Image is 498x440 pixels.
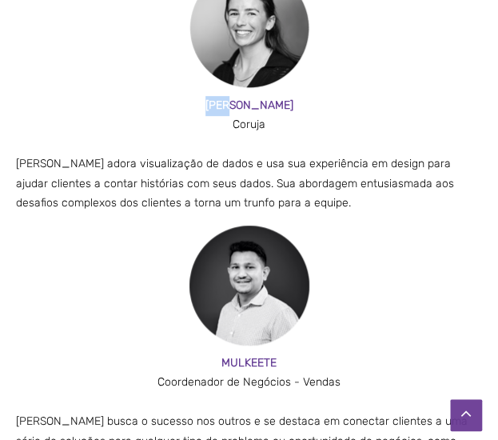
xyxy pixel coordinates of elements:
[221,356,277,370] font: MULKEETE
[205,98,293,112] font: [PERSON_NAME]
[157,375,341,389] font: Coordenador de Negócios - Vendas
[16,157,454,210] font: [PERSON_NAME] adora visualização de dados e usa sua experiência em design para ajudar clientes a ...
[233,118,265,131] font: Coruja
[189,226,309,346] img: Mulkeet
